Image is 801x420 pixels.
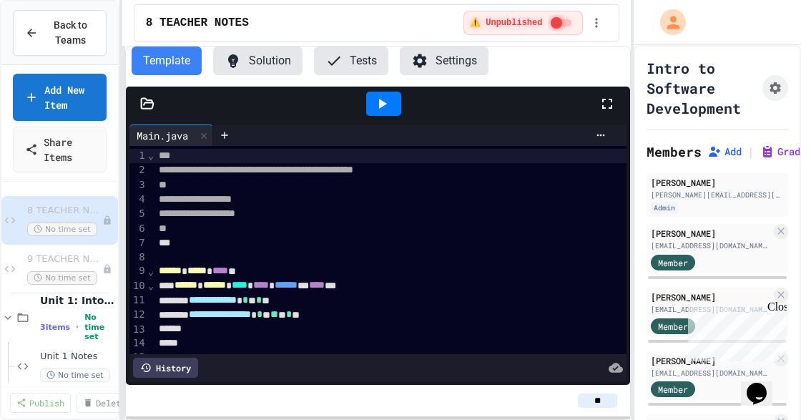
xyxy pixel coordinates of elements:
[129,128,195,143] div: Main.java
[747,143,755,160] span: |
[13,10,107,56] button: Back to Teams
[76,321,79,333] span: •
[129,293,147,308] div: 11
[129,178,147,192] div: 3
[27,253,102,265] span: 9 TEACHER NOTES
[102,215,112,225] div: Unpublished
[129,124,213,146] div: Main.java
[463,11,583,35] div: ⚠️ Students cannot see this content! Click the toggle to publish it and make it visible to your c...
[658,256,688,269] span: Member
[651,227,771,240] div: [PERSON_NAME]
[13,74,107,121] a: Add New Item
[651,202,678,214] div: Admin
[132,47,202,75] button: Template
[84,313,115,341] span: No time set
[651,290,771,303] div: [PERSON_NAME]
[651,304,771,315] div: [EMAIL_ADDRESS][DOMAIN_NAME]
[129,250,147,265] div: 8
[77,393,132,413] a: Delete
[645,6,689,39] div: My Account
[400,47,488,75] button: Settings
[470,17,542,29] span: ⚠️ Unpublished
[314,47,388,75] button: Tests
[102,264,112,274] div: Unpublished
[46,18,94,48] span: Back to Teams
[129,336,147,351] div: 14
[129,264,147,278] div: 9
[10,393,71,413] a: Publish
[129,236,147,250] div: 7
[213,47,303,75] button: Solution
[27,223,97,236] span: No time set
[658,383,688,396] span: Member
[129,222,147,236] div: 6
[129,351,147,365] div: 15
[129,149,147,163] div: 1
[40,351,115,363] span: Unit 1 Notes
[651,240,771,251] div: [EMAIL_ADDRESS][DOMAIN_NAME]
[651,354,771,367] div: [PERSON_NAME]
[129,308,147,322] div: 12
[762,75,788,101] button: Assignment Settings
[129,163,147,177] div: 2
[707,145,742,159] button: Add
[647,58,757,118] h1: Intro to Software Development
[647,142,702,162] h2: Members
[27,271,97,285] span: No time set
[741,363,787,406] iframe: chat widget
[40,323,70,332] span: 3 items
[6,6,99,91] div: Chat with us now!Close
[27,205,102,217] span: 8 TEACHER NOTES
[146,14,249,31] span: 8 TEACHER NOTES
[651,190,784,200] div: [PERSON_NAME][EMAIL_ADDRESS][PERSON_NAME][DOMAIN_NAME]
[147,265,154,277] span: Fold line
[682,301,787,361] iframe: chat widget
[651,176,784,189] div: [PERSON_NAME]
[129,207,147,221] div: 5
[133,358,198,378] div: History
[40,368,110,382] span: No time set
[147,150,154,161] span: Fold line
[129,323,147,337] div: 13
[13,127,107,172] a: Share Items
[129,192,147,207] div: 4
[658,320,688,333] span: Member
[129,279,147,293] div: 10
[651,368,771,379] div: [EMAIL_ADDRESS][DOMAIN_NAME]
[40,294,115,307] span: Unit 1: Into to [GEOGRAPHIC_DATA]
[147,280,154,291] span: Fold line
